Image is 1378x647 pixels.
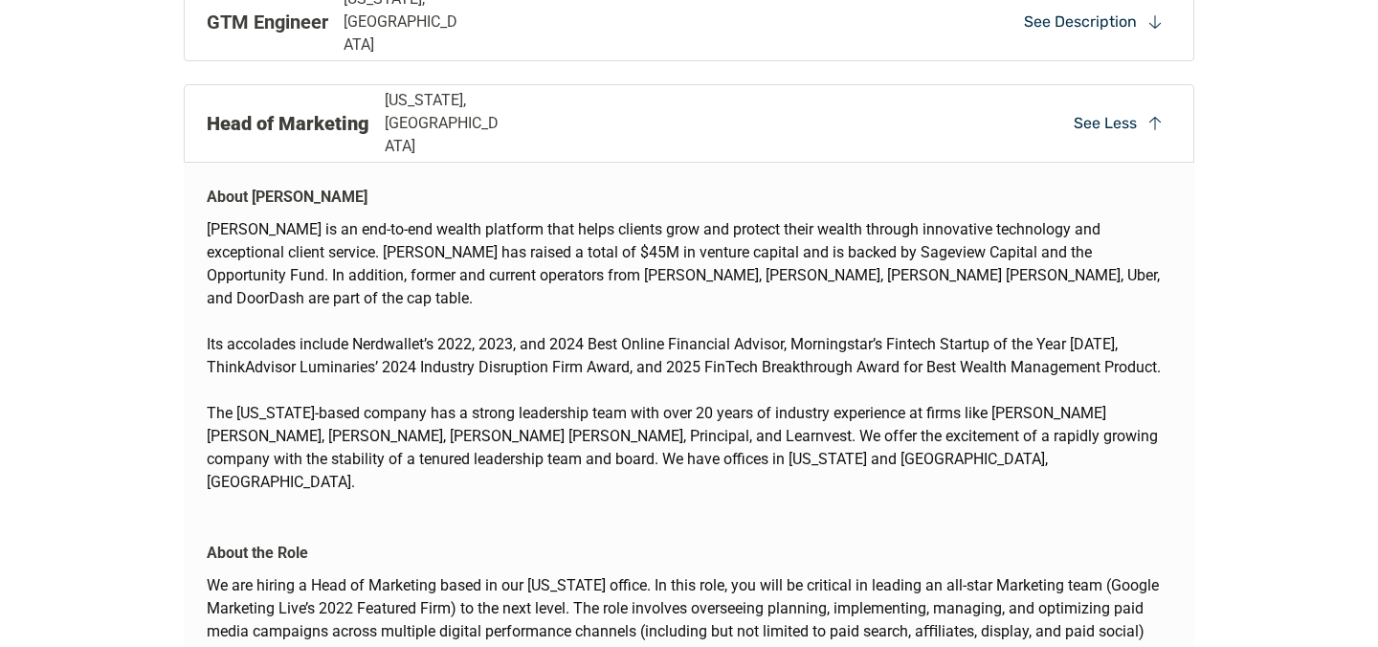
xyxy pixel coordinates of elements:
[1074,113,1137,134] p: See Less
[207,542,308,565] p: About the Role
[207,112,369,135] strong: Head of Marketing
[207,218,1171,310] p: [PERSON_NAME] is an end-to-end wealth platform that helps clients grow and protect their wealth t...
[207,186,367,209] p: About [PERSON_NAME]
[385,89,506,158] p: [US_STATE], [GEOGRAPHIC_DATA]
[1024,11,1137,33] p: See Description
[207,333,1171,379] p: Its accolades include Nerdwallet’s 2022, 2023, and 2024 Best Online Financial Advisor, Morningsta...
[207,402,1171,494] p: The [US_STATE]-based company has a strong leadership team with over 20 years of industry experien...
[207,8,328,36] p: GTM Engineer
